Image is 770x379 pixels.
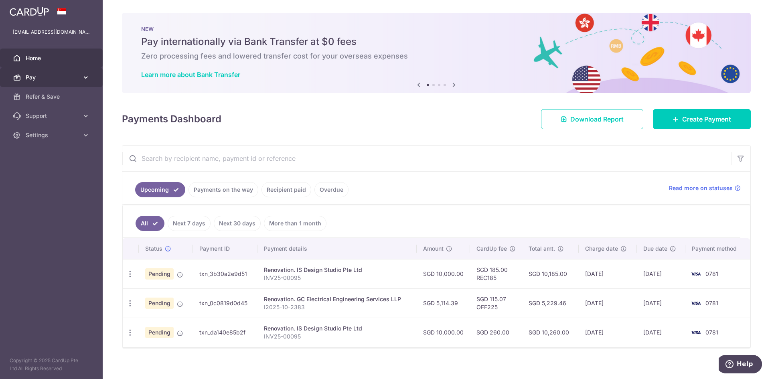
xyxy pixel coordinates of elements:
span: 0781 [705,270,718,277]
span: Amount [423,245,444,253]
a: Create Payment [653,109,751,129]
img: Bank transfer banner [122,13,751,93]
td: SGD 10,000.00 [417,259,470,288]
td: txn_3b30a2e9d51 [193,259,257,288]
img: Bank Card [688,328,704,337]
td: [DATE] [637,259,685,288]
span: Pay [26,73,79,81]
a: More than 1 month [264,216,326,231]
td: SGD 10,000.00 [417,318,470,347]
a: Learn more about Bank Transfer [141,71,240,79]
td: SGD 260.00 [470,318,522,347]
a: Payments on the way [188,182,258,197]
span: Charge date [585,245,618,253]
h4: Payments Dashboard [122,112,221,126]
th: Payment ID [193,238,257,259]
td: SGD 5,229.46 [522,288,579,318]
td: SGD 10,185.00 [522,259,579,288]
span: Home [26,54,79,62]
td: txn_0c0819d0d45 [193,288,257,318]
span: Total amt. [529,245,555,253]
td: SGD 10,260.00 [522,318,579,347]
span: Refer & Save [26,93,79,101]
a: Next 30 days [214,216,261,231]
td: [DATE] [579,288,636,318]
iframe: Opens a widget where you can find more information [719,355,762,375]
div: Renovation. GC Electrical Engineering Services LLP [264,295,410,303]
span: 0781 [705,329,718,336]
span: Help [18,6,34,13]
span: Download Report [570,114,624,124]
p: I2025-10-2383 [264,303,410,311]
span: Settings [26,131,79,139]
td: [DATE] [579,259,636,288]
th: Payment details [257,238,417,259]
span: Status [145,245,162,253]
span: Due date [643,245,667,253]
input: Search by recipient name, payment id or reference [122,146,731,171]
a: All [136,216,164,231]
span: Support [26,112,79,120]
a: Recipient paid [261,182,311,197]
td: [DATE] [637,318,685,347]
img: CardUp [10,6,49,16]
a: Download Report [541,109,643,129]
div: Renovation. IS Design Studio Pte Ltd [264,266,410,274]
a: Upcoming [135,182,185,197]
a: Read more on statuses [669,184,741,192]
td: SGD 5,114.39 [417,288,470,318]
div: Renovation. IS Design Studio Pte Ltd [264,324,410,332]
span: Read more on statuses [669,184,733,192]
p: INV25-00095 [264,332,410,340]
a: Overdue [314,182,349,197]
td: SGD 115.07 OFF225 [470,288,522,318]
span: Pending [145,327,174,338]
a: Next 7 days [168,216,211,231]
img: Bank Card [688,269,704,279]
span: CardUp fee [476,245,507,253]
span: Create Payment [682,114,731,124]
span: Pending [145,268,174,280]
span: Pending [145,298,174,309]
img: Bank Card [688,298,704,308]
td: txn_da140e85b2f [193,318,257,347]
p: INV25-00095 [264,274,410,282]
p: [EMAIL_ADDRESS][DOMAIN_NAME] [13,28,90,36]
span: 0781 [705,300,718,306]
td: SGD 185.00 REC185 [470,259,522,288]
td: [DATE] [579,318,636,347]
td: [DATE] [637,288,685,318]
h5: Pay internationally via Bank Transfer at $0 fees [141,35,731,48]
th: Payment method [685,238,750,259]
p: NEW [141,26,731,32]
h6: Zero processing fees and lowered transfer cost for your overseas expenses [141,51,731,61]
